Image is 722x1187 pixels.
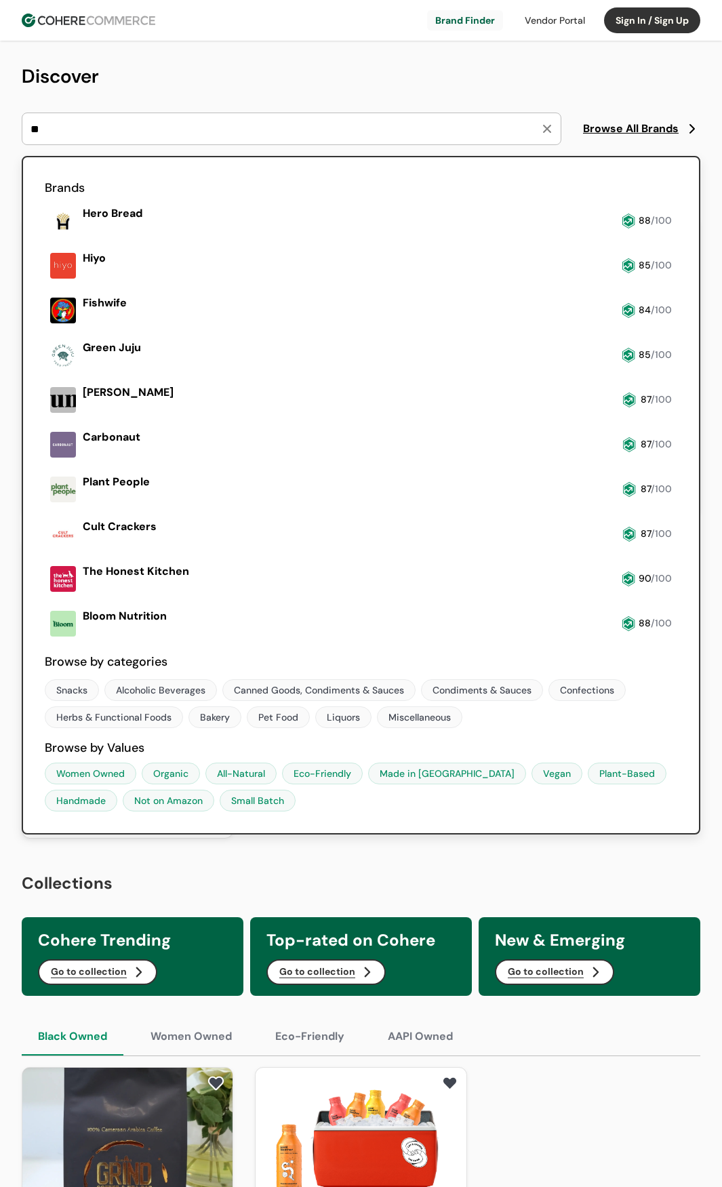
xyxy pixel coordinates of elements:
[639,259,651,271] span: 85
[315,706,372,728] a: Liquors
[651,348,672,361] span: /100
[200,710,230,725] div: Bakery
[651,304,672,316] span: /100
[641,393,651,405] span: 87
[217,767,265,781] div: All-Natural
[433,683,532,698] div: Condiments & Sauces
[104,679,217,701] a: Alcoholic Beverages
[560,683,614,698] div: Confections
[22,1018,123,1055] button: Black Owned
[153,767,188,781] div: Organic
[22,14,155,27] img: Cohere Logo
[639,572,651,584] span: 90
[222,679,416,701] a: Canned Goods, Condiments & Sauces
[205,763,277,784] a: All-Natural
[294,767,351,781] div: Eco-Friendly
[421,679,543,701] a: Condiments & Sauces
[266,928,456,952] h3: Top-rated on Cohere
[220,790,296,811] a: Small Batch
[639,214,651,226] span: 88
[372,1018,469,1055] button: AAPI Owned
[651,214,672,226] span: /100
[651,259,672,271] span: /100
[22,871,700,896] h2: Collections
[377,706,462,728] a: Miscellaneous
[38,959,157,985] button: Go to collection
[231,794,284,808] div: Small Batch
[548,679,626,701] a: Confections
[116,683,205,698] div: Alcoholic Beverages
[651,527,672,540] span: /100
[583,121,700,137] a: Browse All Brands
[651,438,672,450] span: /100
[45,653,677,671] h2: Browse by categories
[639,348,651,361] span: 85
[583,121,679,137] span: Browse All Brands
[38,928,227,952] h3: Cohere Trending
[45,739,677,757] h2: Browse by Values
[651,617,672,629] span: /100
[56,794,106,808] div: Handmade
[651,393,672,405] span: /100
[282,763,363,784] a: Eco-Friendly
[651,572,672,584] span: /100
[259,1018,361,1055] button: Eco-Friendly
[45,706,183,728] a: Herbs & Functional Foods
[639,304,651,316] span: 84
[234,683,404,698] div: Canned Goods, Condiments & Sauces
[651,483,672,495] span: /100
[532,763,582,784] a: Vegan
[495,959,614,985] button: Go to collection
[641,527,651,540] span: 87
[142,763,200,784] a: Organic
[543,767,571,781] div: Vegan
[495,928,684,952] h3: New & Emerging
[134,794,203,808] div: Not on Amazon
[123,790,214,811] a: Not on Amazon
[205,1073,227,1093] button: add to favorite
[380,767,515,781] div: Made in [GEOGRAPHIC_DATA]
[599,767,655,781] div: Plant-Based
[368,763,526,784] a: Made in [GEOGRAPHIC_DATA]
[266,959,386,985] button: Go to collection
[639,617,651,629] span: 88
[327,710,360,725] div: Liquors
[56,710,172,725] div: Herbs & Functional Foods
[45,763,136,784] a: Women Owned
[247,706,310,728] a: Pet Food
[188,706,241,728] a: Bakery
[641,438,651,450] span: 87
[134,1018,248,1055] button: Women Owned
[388,710,451,725] div: Miscellaneous
[45,179,677,197] h2: Brands
[45,679,99,701] a: Snacks
[45,790,117,811] a: Handmade
[56,767,125,781] div: Women Owned
[56,683,87,698] div: Snacks
[604,7,700,33] button: Sign In / Sign Up
[588,763,666,784] a: Plant-Based
[641,483,651,495] span: 87
[258,710,298,725] div: Pet Food
[439,1073,461,1093] button: add to favorite
[22,64,99,89] span: Discover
